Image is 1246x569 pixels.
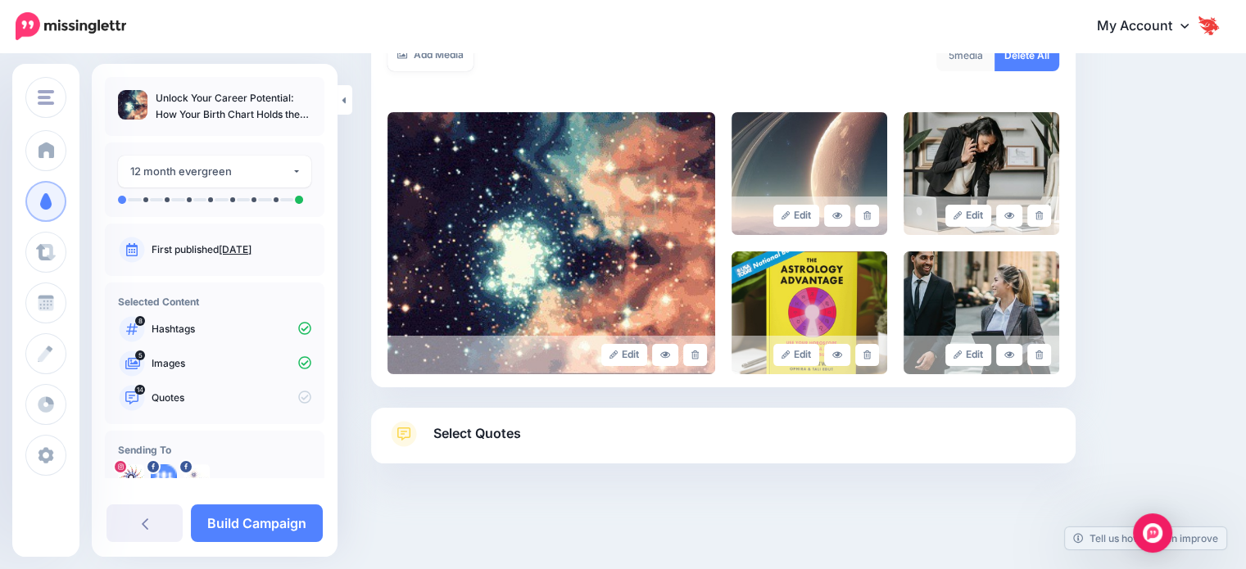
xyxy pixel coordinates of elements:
[1081,7,1221,47] a: My Account
[118,90,147,120] img: 2dc09370e2711ee44b1e36f1374633f8_thumb.jpg
[936,39,995,71] div: media
[387,39,473,71] a: Add Media
[387,421,1059,463] a: Select Quotes
[601,344,648,366] a: Edit
[16,12,126,40] img: Missinglettr
[945,344,992,366] a: Edit
[732,112,887,235] img: 4699d96c7f9aacefc6c420d4443b08b1_large.jpg
[135,316,145,326] span: 8
[1133,513,1172,553] div: Open Intercom Messenger
[773,344,820,366] a: Edit
[152,242,311,257] p: First published
[130,162,292,181] div: 12 month evergreen
[118,464,144,490] img: 433289481_1389704608578144_2198460538900390504_n-bsa145764.jpg
[904,112,1059,235] img: 099800ccd34331cc022a926d0c1387ae_large.jpg
[118,444,311,456] h4: Sending To
[219,243,251,255] a: [DATE]
[773,205,820,227] a: Edit
[732,251,887,374] img: 7f6bb85b7bd1ae09d79ca3dfadf20770_large.jpg
[904,251,1059,374] img: 64e0b18f2d0a95ba3e9a27803cb0b813_large.jpg
[152,322,311,336] p: Hashtags
[135,350,145,360] span: 5
[945,205,992,227] a: Edit
[118,156,311,187] button: 12 month evergreen
[38,90,54,105] img: menu.png
[184,464,210,490] img: 406671842_10160917293990310_7816946260652763136_n-bsa142628.jpg
[387,112,715,374] img: 2dc09370e2711ee44b1e36f1374633f8_large.jpg
[152,391,311,405] p: Quotes
[949,49,954,61] span: 5
[135,385,146,395] span: 14
[152,356,311,371] p: Images
[433,422,521,445] span: Select Quotes
[151,464,177,490] img: aDtjnaRy1nj-bsa141780.png
[156,90,311,123] p: Unlock Your Career Potential: How Your Birth Chart Holds the Blueprint to Professional Success
[995,39,1059,71] a: Delete All
[118,296,311,308] h4: Selected Content
[1065,527,1226,549] a: Tell us how we can improve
